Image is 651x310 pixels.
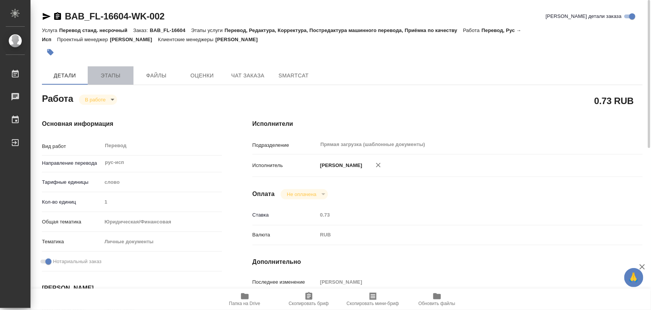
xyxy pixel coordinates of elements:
[281,189,328,199] div: В работе
[229,301,260,306] span: Папка на Drive
[317,276,610,288] input: Пустое поле
[42,159,102,167] p: Направление перевода
[79,95,117,105] div: В работе
[150,27,191,33] p: BAB_FL-16604
[252,257,643,267] h4: Дополнительно
[47,71,83,80] span: Детали
[405,289,469,310] button: Обновить файлы
[252,119,643,128] h4: Исполнители
[252,162,318,169] p: Исполнитель
[42,119,222,128] h4: Основная информация
[317,209,610,220] input: Пустое поле
[230,71,266,80] span: Чат заказа
[65,11,165,21] a: BAB_FL-16604-WK-002
[277,289,341,310] button: Скопировать бриф
[59,27,133,33] p: Перевод станд. несрочный
[627,270,640,286] span: 🙏
[92,71,129,80] span: Этапы
[53,258,101,265] span: Нотариальный заказ
[370,157,387,173] button: Удалить исполнителя
[285,191,318,198] button: Не оплачена
[42,12,51,21] button: Скопировать ссылку для ЯМессенджера
[184,71,220,80] span: Оценки
[102,215,222,228] div: Юридическая/Финансовая
[252,231,318,239] p: Валюта
[289,301,329,306] span: Скопировать бриф
[158,37,215,42] p: Клиентские менеджеры
[225,27,463,33] p: Перевод, Редактура, Корректура, Постредактура машинного перевода, Приёмка по качеству
[252,141,318,149] p: Подразделение
[110,37,158,42] p: [PERSON_NAME]
[191,27,225,33] p: Этапы услуги
[102,235,222,248] div: Личные документы
[138,71,175,80] span: Файлы
[341,289,405,310] button: Скопировать мини-бриф
[418,301,455,306] span: Обновить файлы
[347,301,399,306] span: Скопировать мини-бриф
[317,162,362,169] p: [PERSON_NAME]
[546,13,622,20] span: [PERSON_NAME] детали заказа
[252,278,318,286] p: Последнее изменение
[133,27,149,33] p: Заказ:
[42,284,222,293] h4: [PERSON_NAME]
[42,218,102,226] p: Общая тематика
[252,211,318,219] p: Ставка
[42,44,59,61] button: Добавить тэг
[463,27,482,33] p: Работа
[594,94,634,107] h2: 0.73 RUB
[317,228,610,241] div: RUB
[83,96,108,103] button: В работе
[42,91,73,105] h2: Работа
[53,12,62,21] button: Скопировать ссылку
[102,196,222,207] input: Пустое поле
[213,289,277,310] button: Папка на Drive
[42,143,102,150] p: Вид работ
[252,190,275,199] h4: Оплата
[57,37,110,42] p: Проектный менеджер
[215,37,264,42] p: [PERSON_NAME]
[624,268,643,287] button: 🙏
[42,198,102,206] p: Кол-во единиц
[42,27,59,33] p: Услуга
[42,178,102,186] p: Тарифные единицы
[275,71,312,80] span: SmartCat
[102,176,222,189] div: слово
[42,238,102,246] p: Тематика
